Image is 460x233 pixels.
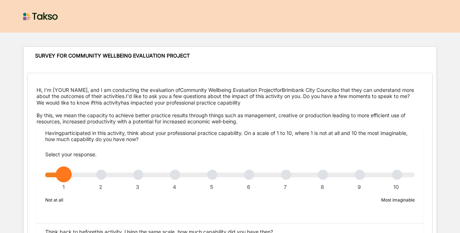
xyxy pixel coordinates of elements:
[321,184,324,190] span: 8
[358,184,361,190] span: 9
[210,184,213,190] span: 5
[284,184,287,190] span: 7
[282,87,334,93] span: Brimbank City Council
[23,9,58,24] img: TaksoLogo
[99,184,102,190] span: 2
[136,184,139,190] span: 3
[45,197,63,203] label: Not at all
[63,184,65,190] span: 1
[381,197,415,203] label: Most imaginable
[45,151,97,158] label: Select your response.
[37,99,423,125] div: We would like to know if has impacted your professional practice capability By this, we mean the ...
[94,99,121,106] span: this activity
[37,87,423,99] div: Hi, I'm [YOUR NAME], and I am conducting the evaluation of for so that they can understand more a...
[393,184,399,190] span: 10
[180,87,275,93] span: Community Wellbeing Evaluation Project
[62,130,124,136] span: participated in this activity
[35,52,190,59] div: SURVEY FOR COMMUNITY WELLBEING EVALUATION PROJECT
[173,184,176,190] span: 4
[45,130,415,143] div: Having , think about your professional practice capability. On a scale of 1 to 10, where 1 is not...
[247,184,250,190] span: 6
